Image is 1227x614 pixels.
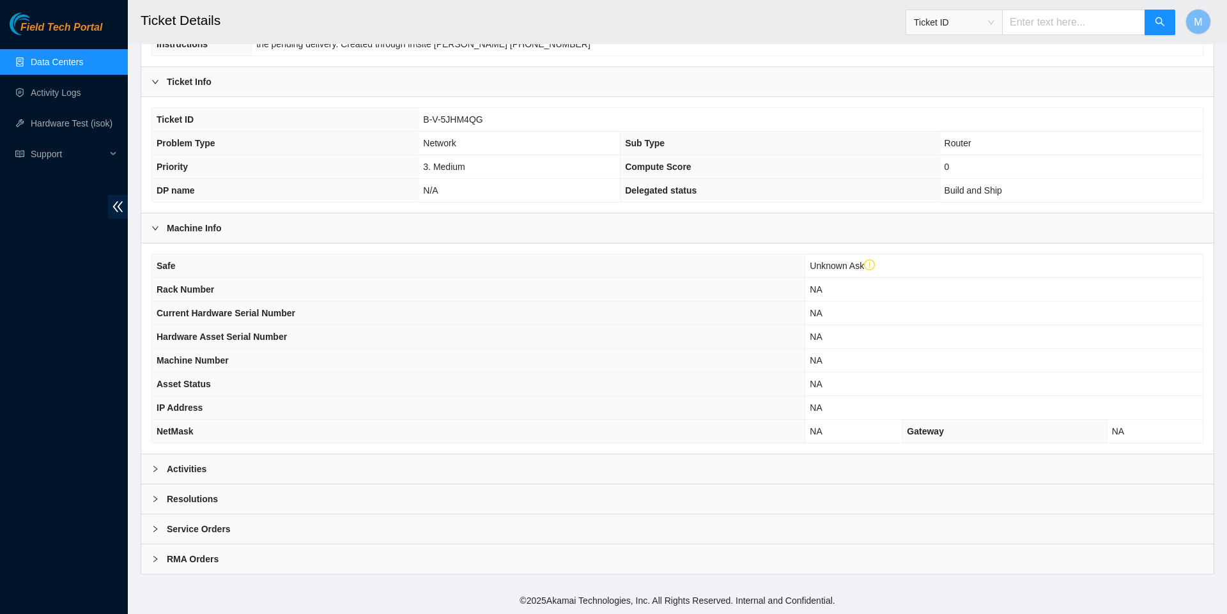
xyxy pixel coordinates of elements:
a: Hardware Test (isok) [31,118,112,128]
span: Compute Score [625,162,691,172]
span: NA [810,355,822,365]
span: Support [31,141,106,167]
span: M [1194,14,1202,30]
a: Data Centers [31,57,83,67]
button: M [1185,9,1211,35]
span: Current Hardware Serial Number [157,308,295,318]
span: NA [810,379,822,389]
span: Field Tech Portal [20,22,102,34]
span: Ticket ID [157,114,194,125]
b: RMA Orders [167,552,219,566]
span: read [15,150,24,158]
span: Ticket ID [914,13,994,32]
span: search [1155,17,1165,29]
span: right [151,555,159,563]
div: Service Orders [141,514,1214,544]
div: RMA Orders [141,544,1214,574]
span: Unknown Ask [810,261,875,271]
div: Machine Info [141,213,1214,243]
span: Problem Type [157,138,215,148]
span: IP Address [157,403,203,413]
b: Resolutions [167,492,218,506]
span: NA [1112,426,1124,436]
span: right [151,525,159,533]
span: Priority [157,162,188,172]
button: search [1145,10,1175,35]
input: Enter text here... [1002,10,1145,35]
span: NetMask [157,426,194,436]
span: right [151,465,159,473]
span: Rack Number [157,284,214,295]
span: Build and Ship [945,185,1002,196]
span: NA [810,332,822,342]
span: Router [945,138,971,148]
div: Resolutions [141,484,1214,514]
b: Machine Info [167,221,222,235]
div: Activities [141,454,1214,484]
span: DP name [157,185,195,196]
span: NA [810,426,822,436]
span: Safe [157,261,176,271]
footer: © 2025 Akamai Technologies, Inc. All Rights Reserved. Internal and Confidential. [128,587,1227,614]
span: B-V-5JHM4QG [423,114,482,125]
span: right [151,224,159,232]
img: Akamai Technologies [10,13,65,35]
span: right [151,495,159,503]
b: Activities [167,462,206,476]
span: Network [423,138,456,148]
span: Sub Type [625,138,665,148]
span: Machine Number [157,355,229,365]
span: NA [810,284,822,295]
b: Ticket Info [167,75,212,89]
span: 3. Medium [423,162,465,172]
span: Delegated status [625,185,697,196]
span: Hardware Asset Serial Number [157,332,287,342]
b: Service Orders [167,522,231,536]
span: 0 [945,162,950,172]
div: Ticket Info [141,67,1214,96]
span: exclamation-circle [864,259,876,271]
span: N/A [423,185,438,196]
span: Asset Status [157,379,211,389]
span: Gateway [907,426,944,436]
span: NA [810,308,822,318]
a: Activity Logs [31,88,81,98]
span: NA [810,403,822,413]
span: double-left [108,195,128,219]
a: Akamai TechnologiesField Tech Portal [10,23,102,40]
span: right [151,78,159,86]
